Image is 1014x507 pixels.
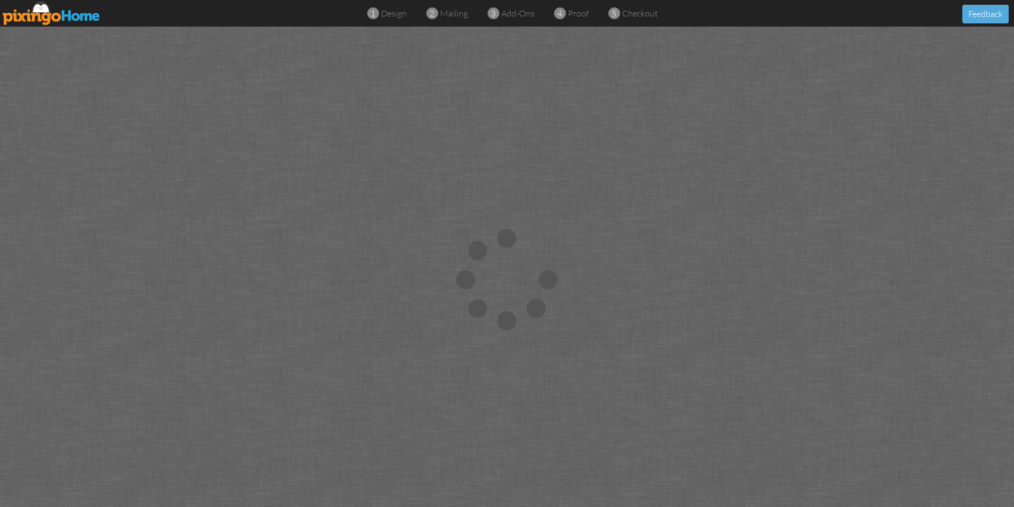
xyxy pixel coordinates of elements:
span: checkout [622,8,658,19]
span: add-ons [501,8,534,19]
span: 4 [557,7,562,20]
span: 5 [612,7,616,20]
img: pixingo logo [3,1,101,25]
span: mailing [440,8,468,19]
span: design [381,8,407,19]
span: 1 [370,7,375,20]
button: Feedback [962,5,1009,23]
span: proof [568,8,589,19]
span: 2 [430,7,434,20]
span: 3 [491,7,496,20]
